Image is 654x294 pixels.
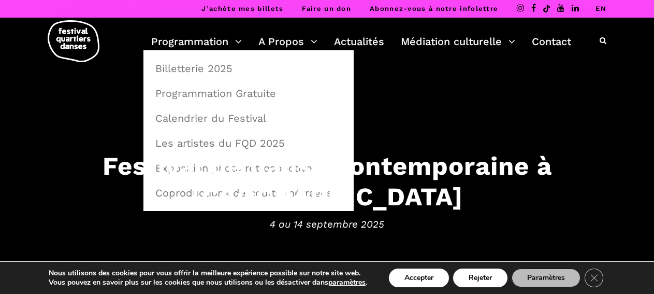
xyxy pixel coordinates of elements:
[201,5,283,12] a: J’achète mes billets
[328,278,366,287] button: paramètres
[389,269,449,287] button: Accepter
[48,20,99,62] img: logo-fqd-med
[453,269,507,287] button: Rejeter
[370,5,498,12] a: Abonnez-vous à notre infolettre
[149,131,348,155] a: Les artistes du FQD 2025
[595,5,606,12] a: EN
[149,57,348,80] a: Billetterie 2025
[49,278,367,287] p: Vous pouvez en savoir plus sur les cookies que nous utilisons ou les désactiver dans .
[151,33,242,50] a: Programmation
[149,81,348,105] a: Programmation Gratuite
[302,5,351,12] a: Faire un don
[532,33,571,50] a: Contact
[512,269,580,287] button: Paramètres
[401,33,515,50] a: Médiation culturelle
[334,33,384,50] a: Actualités
[585,269,603,287] button: Close GDPR Cookie Banner
[258,33,317,50] a: A Propos
[49,269,367,278] p: Nous utilisons des cookies pour vous offrir la meilleure expérience possible sur notre site web.
[10,150,644,212] h3: Festival de danse contemporaine à [GEOGRAPHIC_DATA]
[149,106,348,130] a: Calendrier du Festival
[10,217,644,232] span: 4 au 14 septembre 2025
